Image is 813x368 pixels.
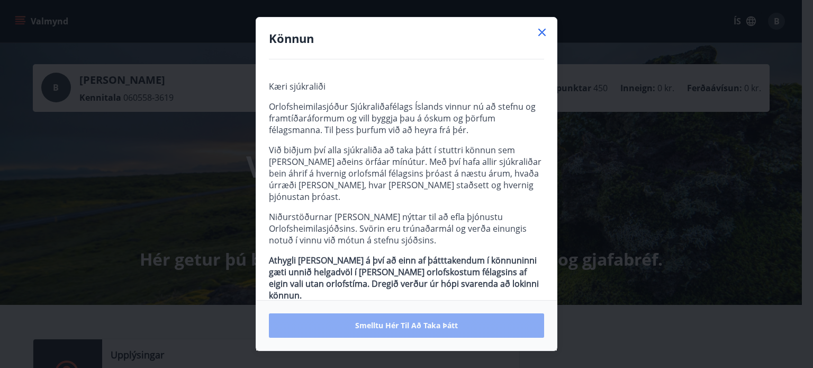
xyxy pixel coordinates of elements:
p: Við biðjum því alla sjúkraliða að taka þátt í stuttri könnun sem [PERSON_NAME] aðeins örfáar mínú... [269,144,544,203]
strong: Athygli [PERSON_NAME] á því að einn af þátttakendum í könnuninni gæti unnið helgadvöl í [PERSON_N... [269,255,539,301]
p: Orlofsheimilasjóður Sjúkraliðafélags Íslands vinnur nú að stefnu og framtíðaráformum og vill bygg... [269,101,544,136]
button: Smelltu hér til að taka þátt [269,313,544,338]
p: Niðurstöðurnar [PERSON_NAME] nýttar til að efla þjónustu Orlofsheimilasjóðsins. Svörin eru trúnað... [269,211,544,246]
p: Kæri sjúkraliði [269,81,544,92]
h4: Könnun [269,30,544,46]
span: Smelltu hér til að taka þátt [355,320,458,331]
